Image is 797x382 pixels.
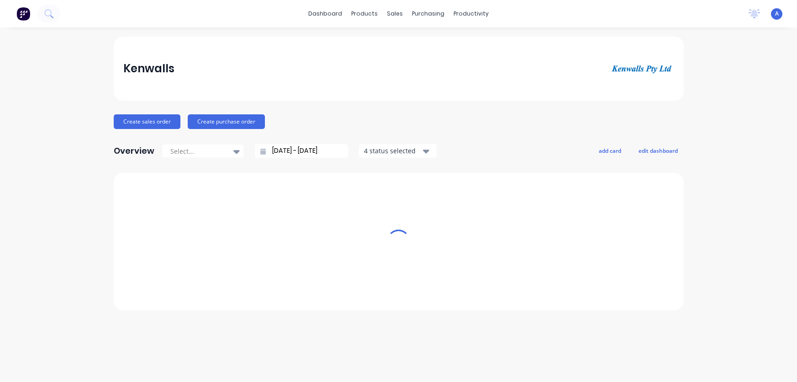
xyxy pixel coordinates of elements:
[382,7,407,21] div: sales
[364,146,422,156] div: 4 status selected
[114,114,180,129] button: Create sales order
[304,7,347,21] a: dashboard
[114,142,154,160] div: Overview
[593,145,627,156] button: add card
[359,144,437,158] button: 4 status selected
[449,7,493,21] div: productivity
[633,145,684,156] button: edit dashboard
[407,7,449,21] div: purchasing
[775,10,779,18] span: A
[347,7,382,21] div: products
[123,59,174,78] div: Kenwalls
[188,114,265,129] button: Create purchase order
[610,63,674,74] img: Kenwalls
[16,7,30,21] img: Factory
